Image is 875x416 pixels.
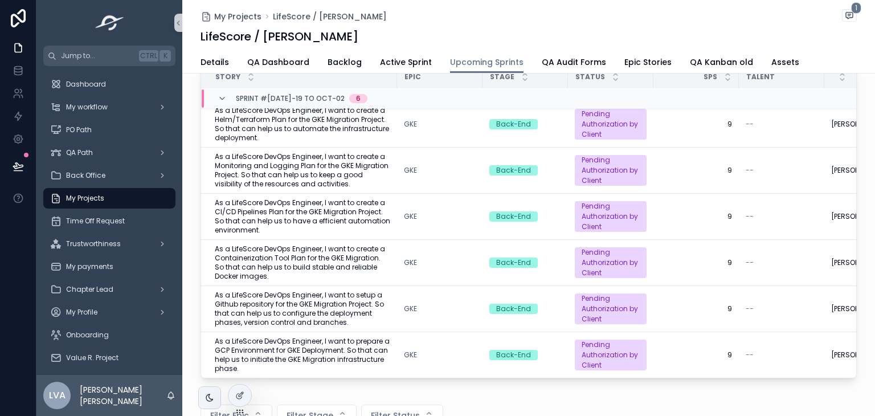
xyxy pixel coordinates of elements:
a: Chapter Lead [43,279,175,300]
span: SPs [704,72,717,81]
span: Jump to... [61,51,134,60]
span: -- [746,304,754,313]
a: QA Path [43,142,175,163]
span: 9 [660,258,732,267]
a: As a LifeScore DevOps Engineer, I want to create a Monitoring and Logging Plan for the GKE Migrat... [215,152,390,189]
span: My workflow [66,103,108,112]
span: PO Path [66,125,92,134]
h1: LifeScore / [PERSON_NAME] [201,28,358,44]
span: -- [746,212,754,221]
span: Ctrl [139,50,158,62]
div: Back-End [496,211,531,222]
span: Stage [490,72,514,81]
a: Back-End [489,350,561,360]
span: GKE [404,304,417,313]
a: QA Audit Forms [542,52,606,75]
a: GKE [404,350,476,360]
span: 9 [660,212,732,221]
span: 9 [660,166,732,175]
span: Sprint #[DATE]-19 to Oct-02 [236,94,345,103]
div: Back-End [496,119,531,129]
a: LifeScore / [PERSON_NAME] [273,11,387,22]
a: My payments [43,256,175,277]
div: Pending Authorization by Client [582,247,640,278]
span: -- [746,350,754,360]
div: Pending Authorization by Client [582,155,640,186]
a: Pending Authorization by Client [575,155,647,186]
a: Dashboard [43,74,175,95]
img: App logo [92,14,128,32]
a: GKE [404,304,476,313]
a: My Projects [43,188,175,209]
a: 9 [660,304,732,313]
span: QA Kanban old [690,56,753,68]
a: As a LifeScore DevOps Engineer, I want to create a CI/CD Pipelines Plan for the GKE Migration Pro... [215,198,390,235]
a: GKE [404,120,476,129]
a: 9 [660,120,732,129]
a: Back-End [489,304,561,314]
a: Back Office [43,165,175,186]
span: Value R. Project [66,353,118,362]
a: GKE [404,258,476,267]
a: QA Dashboard [247,52,309,75]
span: Chapter Lead [66,285,113,294]
a: GKE [404,212,476,221]
a: 9 [660,350,732,360]
a: Epic Stories [624,52,672,75]
span: Active Sprint [380,56,432,68]
span: Back Office [66,171,105,180]
span: My payments [66,262,113,271]
span: Time Off Request [66,217,125,226]
div: scrollable content [36,66,182,375]
a: GKE [404,166,417,175]
span: Dashboard [66,80,106,89]
a: My workflow [43,97,175,117]
span: GKE [404,120,417,129]
div: Back-End [496,165,531,176]
a: -- [746,120,817,129]
span: GKE [404,212,417,221]
span: Epic [404,72,421,81]
span: LVA [49,389,66,402]
span: QA Path [66,148,93,157]
a: Back-End [489,165,561,176]
div: Pending Authorization by Client [582,293,640,324]
a: Pending Authorization by Client [575,201,647,232]
span: -- [746,120,754,129]
a: My Projects [201,11,261,22]
span: Upcoming Sprints [450,56,524,68]
div: Back-End [496,258,531,268]
span: K [161,51,170,60]
span: -- [746,258,754,267]
div: Pending Authorization by Client [582,201,640,232]
a: GKE [404,350,417,360]
span: Status [575,72,605,81]
a: Pending Authorization by Client [575,247,647,278]
div: Back-End [496,304,531,314]
span: Onboarding [66,331,109,340]
span: As a LifeScore DevOps Engineer, I want to create a Containerization Tool Plan for the GKE Migrati... [215,244,390,281]
div: Pending Authorization by Client [582,340,640,370]
a: Pending Authorization by Client [575,109,647,140]
div: 6 [356,94,361,103]
a: -- [746,258,817,267]
a: -- [746,304,817,313]
a: Value R. Project [43,348,175,368]
p: [PERSON_NAME] [PERSON_NAME] [80,384,166,407]
a: Back-End [489,119,561,129]
a: As a LifeScore DevOps Engineer, I want to create a Helm/Terraform Plan for the GKE Migration Proj... [215,106,390,142]
span: As a LifeScore DevOps Engineer, I want to setup a Github repository for the GKE Migration Project... [215,291,390,327]
span: Details [201,56,229,68]
span: QA Dashboard [247,56,309,68]
span: Story [215,72,240,81]
a: GKE [404,258,417,267]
